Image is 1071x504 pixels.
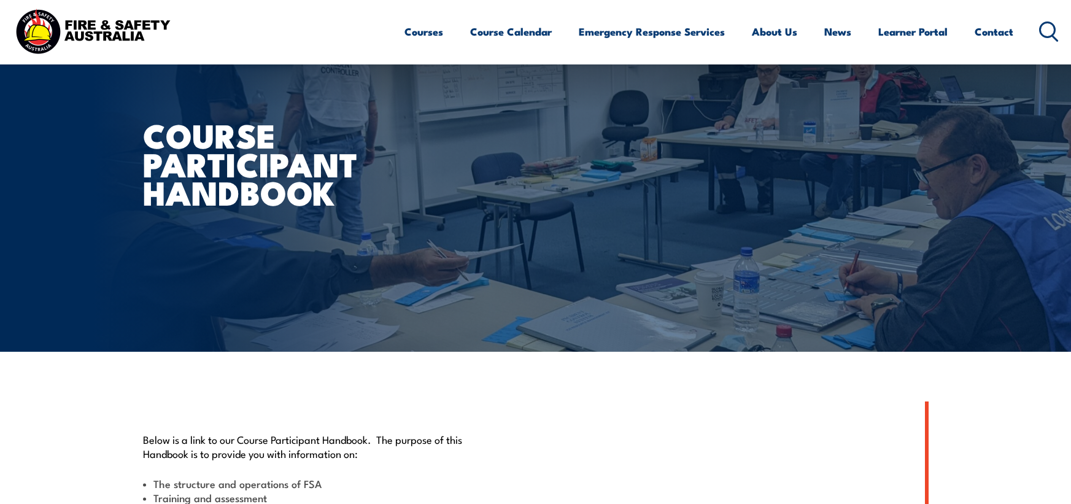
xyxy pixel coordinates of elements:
[975,15,1013,48] a: Contact
[752,15,797,48] a: About Us
[404,15,443,48] a: Courses
[824,15,851,48] a: News
[143,476,479,490] li: The structure and operations of FSA
[143,432,479,461] p: Below is a link to our Course Participant Handbook. The purpose of this Handbook is to provide yo...
[470,15,552,48] a: Course Calendar
[579,15,725,48] a: Emergency Response Services
[143,120,446,206] h1: Course Participant Handbook
[878,15,948,48] a: Learner Portal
